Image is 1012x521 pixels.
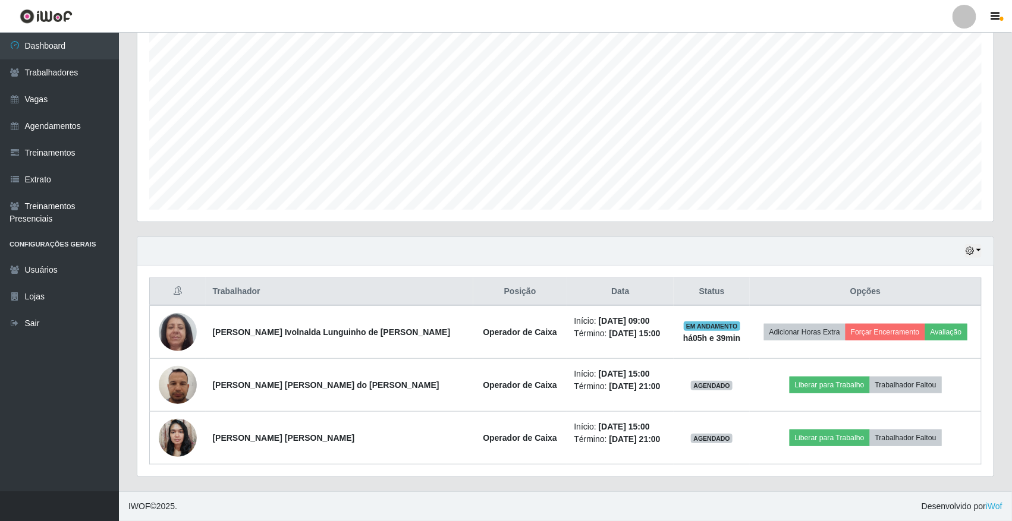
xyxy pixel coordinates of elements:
button: Trabalhador Faltou [870,377,942,393]
th: Status [674,278,750,306]
strong: Operador de Caixa [483,380,557,390]
span: © 2025 . [128,500,177,513]
img: 1736008247371.jpeg [159,412,197,463]
button: Forçar Encerramento [846,324,925,340]
strong: [PERSON_NAME] [PERSON_NAME] do [PERSON_NAME] [213,380,439,390]
time: [DATE] 15:00 [609,329,661,338]
time: [DATE] 21:00 [609,381,661,391]
th: Posição [473,278,567,306]
strong: [PERSON_NAME] Ivolnalda Lunguinho de [PERSON_NAME] [213,327,451,337]
time: [DATE] 15:00 [599,422,650,431]
strong: Operador de Caixa [483,433,557,443]
button: Adicionar Horas Extra [764,324,846,340]
li: Início: [574,421,667,433]
span: IWOF [128,501,150,511]
strong: [PERSON_NAME] [PERSON_NAME] [213,433,355,443]
strong: há 05 h e 39 min [683,333,741,343]
li: Início: [574,368,667,380]
strong: Operador de Caixa [483,327,557,337]
li: Término: [574,380,667,393]
li: Término: [574,433,667,446]
th: Data [567,278,674,306]
a: iWof [986,501,1002,511]
th: Trabalhador [206,278,473,306]
button: Trabalhador Faltou [870,430,942,446]
time: [DATE] 21:00 [609,434,661,444]
span: AGENDADO [691,434,733,443]
img: CoreUI Logo [20,9,73,24]
button: Liberar para Trabalho [790,377,870,393]
time: [DATE] 09:00 [599,316,650,326]
th: Opções [750,278,981,306]
span: Desenvolvido por [922,500,1002,513]
span: EM ANDAMENTO [684,321,740,331]
li: Início: [574,315,667,327]
time: [DATE] 15:00 [599,369,650,378]
img: 1701473418754.jpeg [159,359,197,410]
li: Término: [574,327,667,340]
img: 1709656431175.jpeg [159,307,197,357]
button: Liberar para Trabalho [790,430,870,446]
button: Avaliação [925,324,967,340]
span: AGENDADO [691,381,733,390]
